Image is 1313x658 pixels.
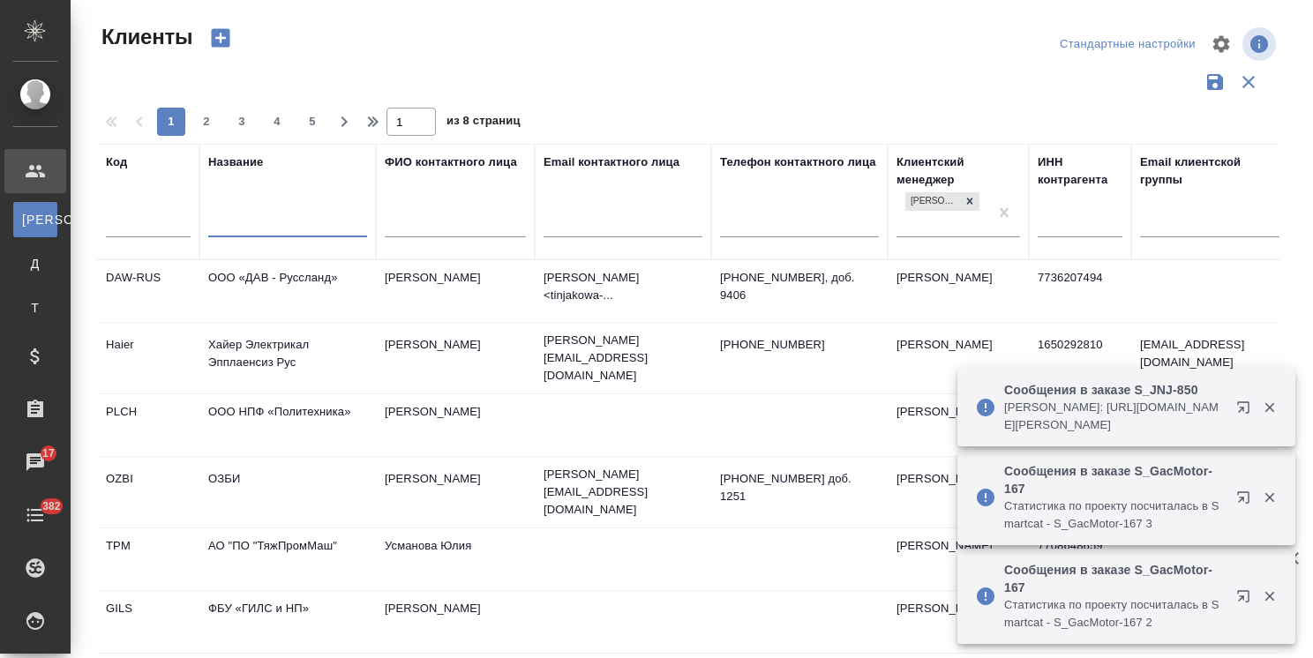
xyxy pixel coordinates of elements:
td: АО "ПО "ТяжПромМаш" [199,528,376,590]
a: [PERSON_NAME] [13,202,57,237]
p: [PHONE_NUMBER] [720,336,879,354]
td: [PERSON_NAME] [376,327,535,389]
td: TPM [97,528,199,590]
td: Haier [97,327,199,389]
div: Email клиентской группы [1140,153,1281,189]
td: [PERSON_NAME] [888,327,1029,389]
div: Телефон контактного лица [720,153,876,171]
div: split button [1055,31,1200,58]
p: [PERSON_NAME][EMAIL_ADDRESS][DOMAIN_NAME] [544,332,702,385]
p: Сообщения в заказе S_GacMotor-167 [1004,561,1225,596]
td: [PERSON_NAME] [888,528,1029,590]
button: Сохранить фильтры [1198,65,1232,99]
button: Закрыть [1251,490,1287,505]
button: 4 [263,108,291,136]
td: Хайер Электрикал Эпплаенсиз Рус [199,327,376,389]
td: GILS [97,591,199,653]
span: 5 [298,113,326,131]
td: DAW-RUS [97,260,199,322]
p: [PERSON_NAME]: [URL][DOMAIN_NAME][PERSON_NAME] [1004,399,1225,434]
span: 17 [32,445,65,462]
span: [PERSON_NAME] [22,211,49,228]
td: [EMAIL_ADDRESS][DOMAIN_NAME] [1131,327,1290,389]
button: Открыть в новой вкладке [1226,579,1268,621]
td: Усманова Юлия [376,528,535,590]
p: Cтатистика по проекту посчиталась в Smartcat - S_GacMotor-167 2 [1004,596,1225,632]
td: [PERSON_NAME] [888,394,1029,456]
span: 382 [32,497,71,515]
button: 3 [228,108,256,136]
span: из 8 страниц [446,110,521,136]
div: Email контактного лица [544,153,679,171]
div: Усманова Ольга [904,191,981,213]
td: PLCH [97,394,199,456]
div: Название [208,153,263,171]
button: Закрыть [1251,588,1287,604]
button: Открыть в новой вкладке [1226,390,1268,432]
td: ФБУ «ГИЛС и НП» [199,591,376,653]
td: OZBI [97,461,199,523]
button: Открыть в новой вкладке [1226,480,1268,522]
td: [PERSON_NAME] [888,461,1029,523]
button: Закрыть [1251,400,1287,415]
span: 3 [228,113,256,131]
div: Клиентский менеджер [897,153,1020,189]
td: [PERSON_NAME] [376,394,535,456]
button: Сбросить фильтры [1232,65,1265,99]
p: [PERSON_NAME][EMAIL_ADDRESS][DOMAIN_NAME] [544,466,702,519]
td: ООО НПФ «Политехника» [199,394,376,456]
td: 1650292810 [1029,327,1131,389]
span: Посмотреть информацию [1242,27,1279,61]
div: [PERSON_NAME] [905,192,960,211]
span: 2 [192,113,221,131]
a: 382 [4,493,66,537]
p: Сообщения в заказе S_JNJ-850 [1004,381,1225,399]
button: 2 [192,108,221,136]
td: 7736207494 [1029,260,1131,322]
td: ООО «ДАВ - Руссланд» [199,260,376,322]
button: Создать [199,23,242,53]
p: [PERSON_NAME] <tinjakowa-... [544,269,702,304]
span: Клиенты [97,23,192,51]
p: [PHONE_NUMBER] доб. 1251 [720,470,879,505]
a: Т [13,290,57,325]
div: ИНН контрагента [1038,153,1122,189]
div: ФИО контактного лица [385,153,517,171]
div: Код [106,153,127,171]
td: [PERSON_NAME] [376,461,535,523]
a: 17 [4,440,66,484]
td: [PERSON_NAME] [376,591,535,653]
span: Д [22,255,49,273]
button: 5 [298,108,326,136]
p: Cтатистика по проекту посчиталась в Smartcat - S_GacMotor-167 3 [1004,497,1225,533]
p: Сообщения в заказе S_GacMotor-167 [1004,462,1225,497]
span: Настроить таблицу [1200,23,1242,65]
td: [PERSON_NAME] [888,591,1029,653]
td: ОЗБИ [199,461,376,523]
span: Т [22,299,49,317]
p: [PHONE_NUMBER], доб. 9406 [720,269,879,304]
span: 4 [263,113,291,131]
td: [PERSON_NAME] [888,260,1029,322]
a: Д [13,246,57,281]
td: [PERSON_NAME] [376,260,535,322]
